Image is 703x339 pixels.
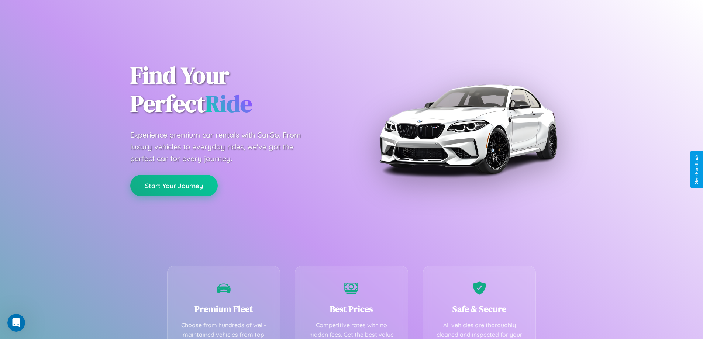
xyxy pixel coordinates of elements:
div: Give Feedback [694,155,699,184]
h3: Safe & Secure [434,303,525,315]
h3: Premium Fleet [179,303,269,315]
h1: Find Your Perfect [130,61,341,118]
iframe: Intercom live chat [7,314,25,332]
button: Start Your Journey [130,175,218,196]
h3: Best Prices [306,303,397,315]
img: Premium BMW car rental vehicle [376,37,560,221]
span: Ride [205,87,252,120]
p: Experience premium car rentals with CarGo. From luxury vehicles to everyday rides, we've got the ... [130,129,315,165]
